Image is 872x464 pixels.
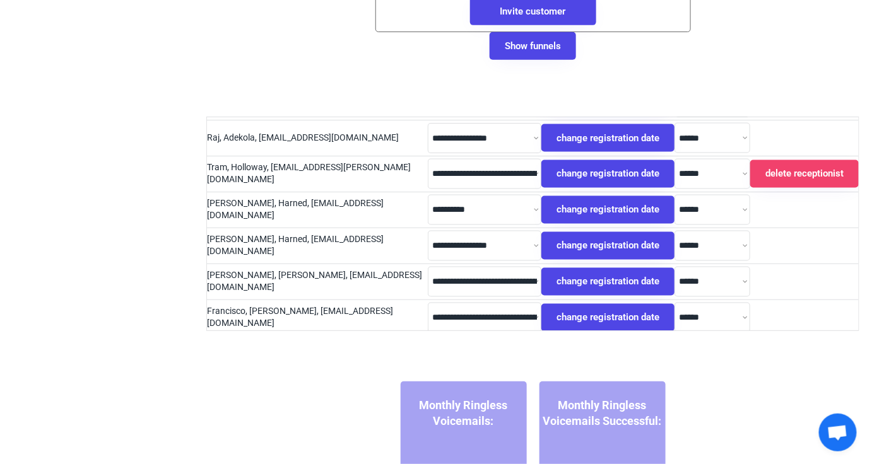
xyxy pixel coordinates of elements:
div: Monthly Ringless Voicemails: [401,397,527,429]
button: change registration date [541,160,675,188]
div: [PERSON_NAME], Harned, [EMAIL_ADDRESS][DOMAIN_NAME] [207,198,428,223]
a: Open chat [819,414,857,451]
button: change registration date [541,124,675,152]
button: change registration date [541,304,675,332]
div: Francisco, [PERSON_NAME], [EMAIL_ADDRESS][DOMAIN_NAME] [207,306,428,330]
div: Tram, Holloway, [EMAIL_ADDRESS][PERSON_NAME][DOMAIN_NAME] [207,162,428,187]
div: [PERSON_NAME], Harned, [EMAIL_ADDRESS][DOMAIN_NAME] [207,234,428,258]
button: change registration date [541,232,675,260]
button: delete receptionist [750,160,859,188]
div: [PERSON_NAME], [PERSON_NAME], [EMAIL_ADDRESS][DOMAIN_NAME] [207,270,428,294]
button: change registration date [541,196,675,224]
div: Raj, Adekola, [EMAIL_ADDRESS][DOMAIN_NAME] [207,132,428,144]
button: Show funnels [490,32,576,60]
div: Monthly Ringless Voicemails Successful: [539,397,666,429]
button: change registration date [541,268,675,296]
